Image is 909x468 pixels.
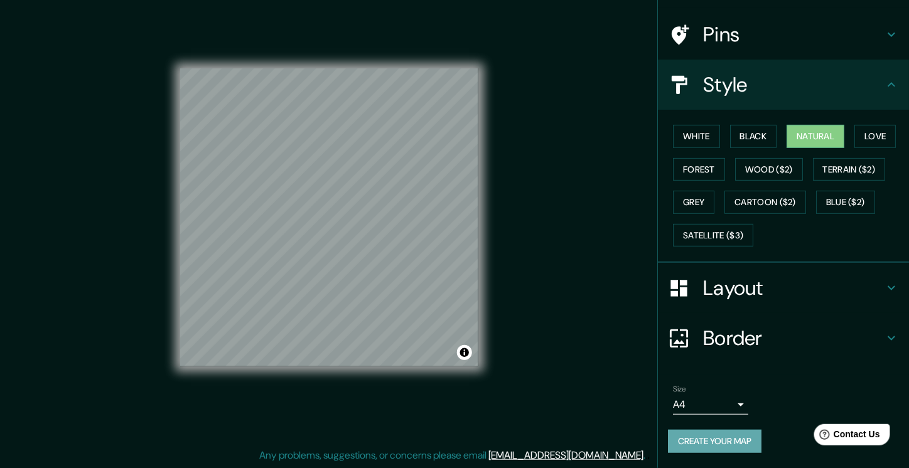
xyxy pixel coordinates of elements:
[730,125,777,148] button: Black
[647,448,650,463] div: .
[673,125,720,148] button: White
[180,68,478,366] canvas: Map
[813,158,886,181] button: Terrain ($2)
[854,125,896,148] button: Love
[673,224,753,247] button: Satellite ($3)
[658,313,909,363] div: Border
[645,448,647,463] div: .
[658,9,909,60] div: Pins
[735,158,803,181] button: Wood ($2)
[673,191,714,214] button: Grey
[703,22,884,47] h4: Pins
[816,191,875,214] button: Blue ($2)
[488,449,643,462] a: [EMAIL_ADDRESS][DOMAIN_NAME]
[673,395,748,415] div: A4
[703,72,884,97] h4: Style
[658,263,909,313] div: Layout
[673,158,725,181] button: Forest
[787,125,844,148] button: Natural
[658,60,909,110] div: Style
[703,275,884,300] h4: Layout
[724,191,806,214] button: Cartoon ($2)
[797,419,895,454] iframe: Help widget launcher
[703,326,884,351] h4: Border
[457,345,472,360] button: Toggle attribution
[259,448,645,463] p: Any problems, suggestions, or concerns please email .
[668,430,761,453] button: Create your map
[673,384,686,395] label: Size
